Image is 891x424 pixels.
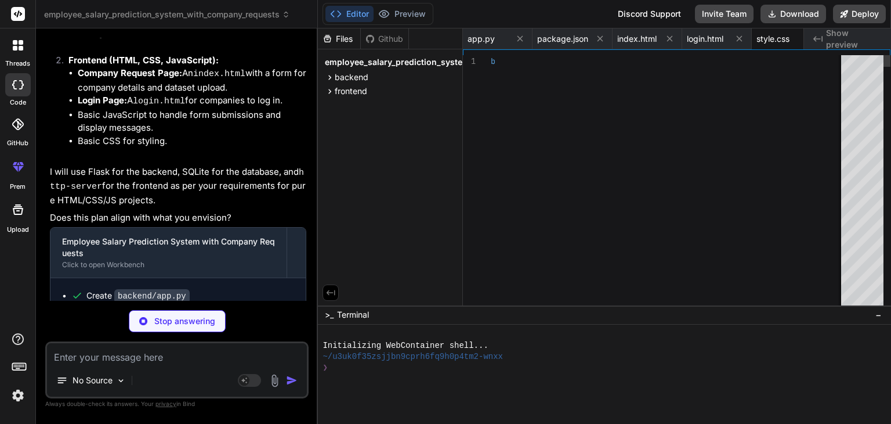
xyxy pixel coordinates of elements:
[62,236,275,259] div: Employee Salary Prediction System with Company Requests
[687,33,723,45] span: login.html
[335,71,368,83] span: backend
[68,55,219,66] strong: Frontend (HTML, CSS, JavaScript):
[325,56,571,68] span: employee_salary_prediction_system_with_company_requests
[756,33,789,45] span: style.css
[617,33,657,45] span: index.html
[826,27,882,51] span: Show preview
[193,69,245,79] code: index.html
[873,306,884,324] button: −
[537,33,588,45] span: package.json
[62,260,275,270] div: Click to open Workbench
[78,94,306,109] li: A for companies to log in.
[468,33,495,45] span: app.py
[10,98,26,107] label: code
[833,5,886,23] button: Deploy
[760,5,826,23] button: Download
[5,59,30,69] label: threads
[323,340,488,351] span: Initializing WebContainer shell...
[50,228,287,278] button: Employee Salary Prediction System with Company RequestsClick to open Workbench
[611,5,688,23] div: Discord Support
[463,55,476,67] div: 1
[335,85,367,97] span: frontend
[268,374,281,387] img: attachment
[374,6,430,22] button: Preview
[50,211,306,225] p: Does this plan align with what you envision?
[695,5,754,23] button: Invite Team
[44,9,290,20] span: employee_salary_prediction_system_with_company_requests
[286,375,298,386] img: icon
[78,67,306,94] li: An with a form for company details and dataset upload.
[325,309,334,321] span: >_
[78,135,306,148] li: Basic CSS for styling.
[155,400,176,407] span: privacy
[323,351,503,362] span: ~/u3uk0f35zsjjbn9cprh6fq9h0p4tm2-wnxx
[875,309,882,321] span: −
[7,225,29,235] label: Upload
[86,290,190,302] div: Create
[116,376,126,386] img: Pick Models
[491,56,495,66] span: b
[318,33,360,45] div: Files
[323,362,328,373] span: ❯
[45,398,309,409] p: Always double-check its answers. Your in Bind
[154,315,215,327] p: Stop answering
[78,95,127,106] strong: Login Page:
[50,166,306,207] p: I will use Flask for the backend, SQLite for the database, and for the frontend as per your requi...
[361,33,408,45] div: Github
[325,6,374,22] button: Editor
[8,386,28,405] img: settings
[133,96,185,106] code: login.html
[103,29,140,39] code: smtplib
[10,182,26,192] label: prem
[78,67,182,78] strong: Company Request Page:
[7,138,28,148] label: GitHub
[73,375,113,386] p: No Source
[337,309,369,321] span: Terminal
[114,289,190,303] code: backend/app.py
[78,109,306,135] li: Basic JavaScript to handle form submissions and display messages.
